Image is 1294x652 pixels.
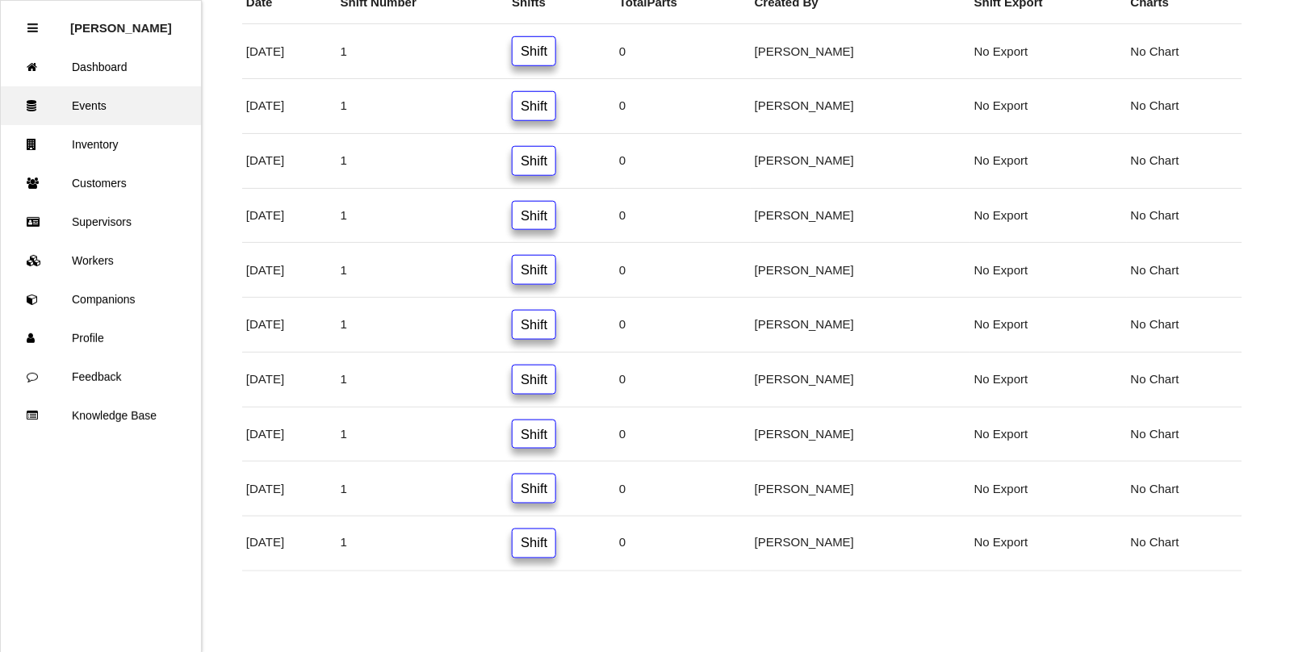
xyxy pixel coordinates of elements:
[1,125,201,164] a: Inventory
[1127,407,1242,462] td: No Chart
[242,462,337,516] td: [DATE]
[615,24,751,79] td: 0
[970,133,1127,188] td: No Export
[615,79,751,134] td: 0
[970,243,1127,298] td: No Export
[1,203,201,241] a: Supervisors
[615,243,751,298] td: 0
[1127,516,1242,571] td: No Chart
[970,352,1127,407] td: No Export
[242,407,337,462] td: [DATE]
[1127,79,1242,134] td: No Chart
[615,407,751,462] td: 0
[615,298,751,353] td: 0
[27,9,38,48] div: Close
[751,24,970,79] td: [PERSON_NAME]
[615,516,751,571] td: 0
[512,201,556,231] a: Shift
[1,319,201,357] a: Profile
[242,79,337,134] td: [DATE]
[970,79,1127,134] td: No Export
[337,133,509,188] td: 1
[751,516,970,571] td: [PERSON_NAME]
[1,357,201,396] a: Feedback
[70,9,172,35] p: Rosie Blandino
[337,407,509,462] td: 1
[512,365,556,395] a: Shift
[512,91,556,121] a: Shift
[512,474,556,504] a: Shift
[615,133,751,188] td: 0
[751,462,970,516] td: [PERSON_NAME]
[337,462,509,516] td: 1
[1,241,201,280] a: Workers
[970,298,1127,353] td: No Export
[337,24,509,79] td: 1
[337,298,509,353] td: 1
[751,133,970,188] td: [PERSON_NAME]
[1127,298,1242,353] td: No Chart
[1127,462,1242,516] td: No Chart
[242,516,337,571] td: [DATE]
[512,420,556,449] a: Shift
[970,188,1127,243] td: No Export
[242,352,337,407] td: [DATE]
[1127,24,1242,79] td: No Chart
[1,164,201,203] a: Customers
[751,243,970,298] td: [PERSON_NAME]
[615,188,751,243] td: 0
[751,79,970,134] td: [PERSON_NAME]
[1127,133,1242,188] td: No Chart
[242,243,337,298] td: [DATE]
[242,133,337,188] td: [DATE]
[242,298,337,353] td: [DATE]
[751,352,970,407] td: [PERSON_NAME]
[337,188,509,243] td: 1
[512,529,556,558] a: Shift
[751,188,970,243] td: [PERSON_NAME]
[337,243,509,298] td: 1
[970,516,1127,571] td: No Export
[615,352,751,407] td: 0
[512,310,556,340] a: Shift
[512,255,556,285] a: Shift
[337,352,509,407] td: 1
[1127,243,1242,298] td: No Chart
[1,280,201,319] a: Companions
[751,298,970,353] td: [PERSON_NAME]
[1,86,201,125] a: Events
[242,24,337,79] td: [DATE]
[1127,352,1242,407] td: No Chart
[242,188,337,243] td: [DATE]
[1127,188,1242,243] td: No Chart
[751,407,970,462] td: [PERSON_NAME]
[512,146,556,176] a: Shift
[615,462,751,516] td: 0
[1,48,201,86] a: Dashboard
[970,407,1127,462] td: No Export
[512,36,556,66] a: Shift
[970,24,1127,79] td: No Export
[970,462,1127,516] td: No Export
[337,516,509,571] td: 1
[1,396,201,435] a: Knowledge Base
[337,79,509,134] td: 1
